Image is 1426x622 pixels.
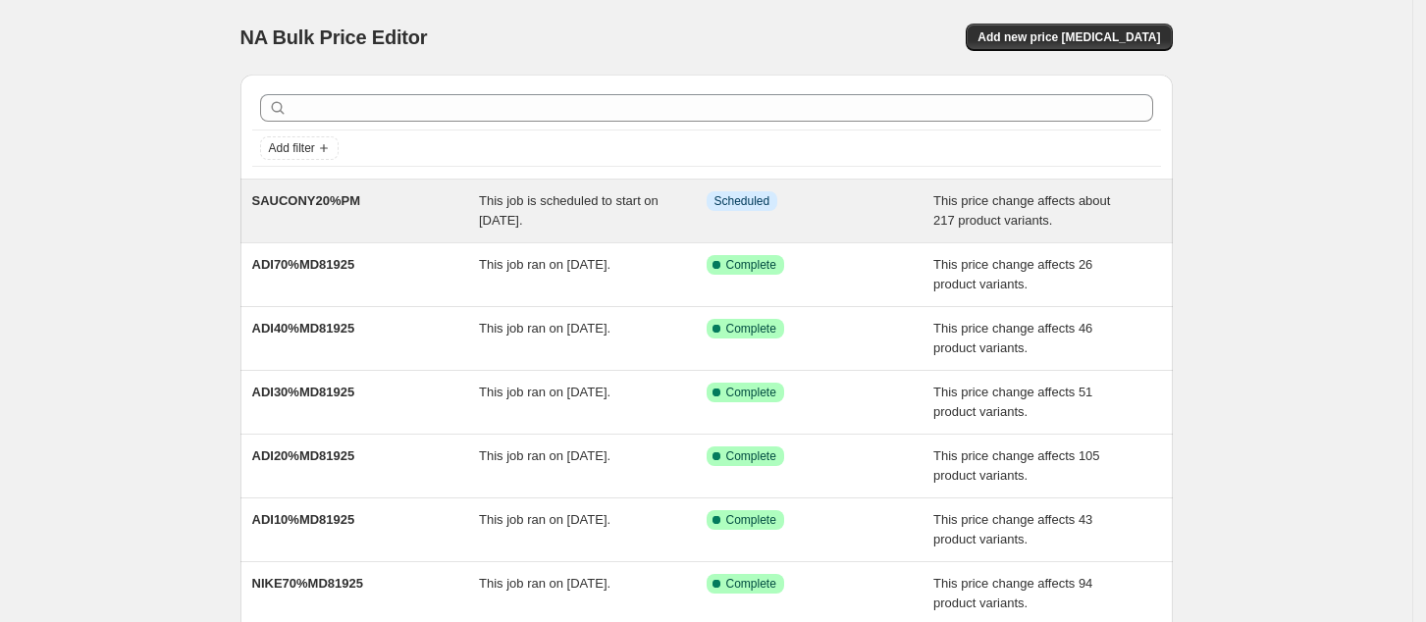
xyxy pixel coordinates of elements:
[479,193,659,228] span: This job is scheduled to start on [DATE].
[269,140,315,156] span: Add filter
[933,512,1092,546] span: This price change affects 43 product variants.
[252,257,355,272] span: ADI70%MD81925
[933,385,1092,419] span: This price change affects 51 product variants.
[240,26,428,48] span: NA Bulk Price Editor
[714,193,770,209] span: Scheduled
[726,512,776,528] span: Complete
[479,576,610,591] span: This job ran on [DATE].
[726,576,776,592] span: Complete
[252,385,355,399] span: ADI30%MD81925
[933,576,1092,610] span: This price change affects 94 product variants.
[726,385,776,400] span: Complete
[726,257,776,273] span: Complete
[252,321,355,336] span: ADI40%MD81925
[966,24,1172,51] button: Add new price [MEDICAL_DATA]
[933,321,1092,355] span: This price change affects 46 product variants.
[479,257,610,272] span: This job ran on [DATE].
[977,29,1160,45] span: Add new price [MEDICAL_DATA]
[933,448,1100,483] span: This price change affects 105 product variants.
[252,193,361,208] span: SAUCONY20%PM
[479,448,610,463] span: This job ran on [DATE].
[933,193,1110,228] span: This price change affects about 217 product variants.
[252,512,355,527] span: ADI10%MD81925
[479,385,610,399] span: This job ran on [DATE].
[726,321,776,337] span: Complete
[933,257,1092,291] span: This price change affects 26 product variants.
[479,512,610,527] span: This job ran on [DATE].
[479,321,610,336] span: This job ran on [DATE].
[260,136,339,160] button: Add filter
[252,576,363,591] span: NIKE70%MD81925
[252,448,355,463] span: ADI20%MD81925
[726,448,776,464] span: Complete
